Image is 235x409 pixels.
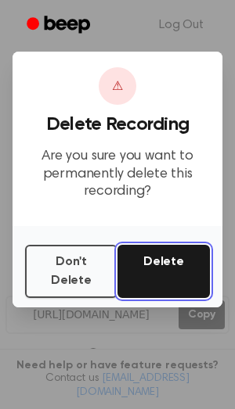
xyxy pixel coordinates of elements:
[143,6,219,44] a: Log Out
[25,245,117,298] button: Don't Delete
[16,10,104,41] a: Beep
[117,245,210,298] button: Delete
[25,114,210,135] h3: Delete Recording
[25,148,210,201] p: Are you sure you want to permanently delete this recording?
[99,67,136,105] div: ⚠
